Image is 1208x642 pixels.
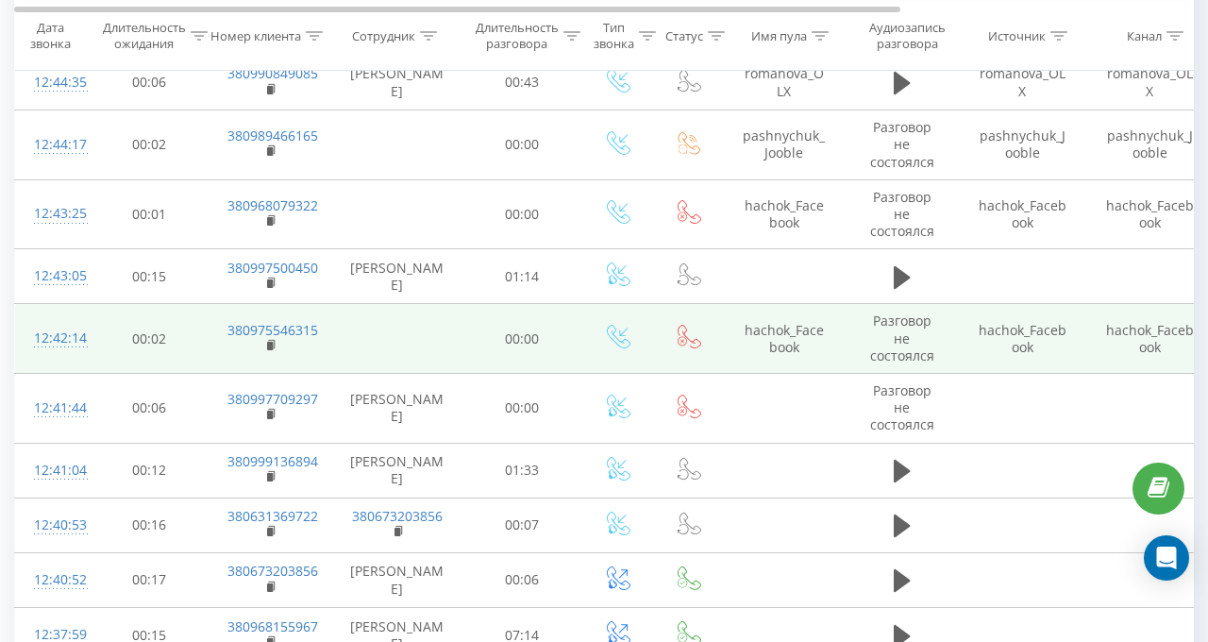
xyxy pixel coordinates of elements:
td: 00:12 [91,443,209,498]
div: 12:40:53 [34,507,72,544]
td: 00:00 [463,304,581,374]
a: 380997500450 [227,259,318,277]
td: 00:15 [91,249,209,304]
div: 12:41:44 [34,390,72,427]
a: 380968155967 [227,617,318,635]
div: Тип звонка [594,20,634,52]
a: 380673203856 [227,562,318,580]
div: 12:42:14 [34,320,72,357]
div: 12:43:05 [34,258,72,295]
td: 00:02 [91,304,209,374]
span: Разговор не состоялся [870,188,934,240]
td: 00:06 [91,55,209,110]
td: 00:17 [91,552,209,607]
span: Разговор не состоялся [870,118,934,170]
td: [PERSON_NAME] [331,374,463,444]
div: Длительность разговора [476,20,559,52]
a: 380975546315 [227,321,318,339]
div: 12:40:52 [34,562,72,599]
div: Open Intercom Messenger [1144,535,1189,581]
a: 380999136894 [227,452,318,470]
div: 12:44:35 [34,64,72,101]
td: [PERSON_NAME] [331,443,463,498]
td: 00:01 [91,179,209,249]
div: Номер клиента [210,27,301,43]
div: Длительность ожидания [103,20,186,52]
td: pashnychuk_Jooble [723,110,846,180]
div: Источник [988,27,1046,43]
td: 00:07 [463,498,581,552]
td: [PERSON_NAME] [331,249,463,304]
a: 380997709297 [227,390,318,408]
a: 380989466165 [227,127,318,144]
td: romanova_OLX [723,55,846,110]
a: 380631369722 [227,507,318,525]
td: 01:33 [463,443,581,498]
td: hachok_Facebook [959,179,1086,249]
div: 12:43:25 [34,195,72,232]
div: Аудиозапись разговора [862,20,953,52]
td: 00:00 [463,179,581,249]
td: 00:16 [91,498,209,552]
td: 00:06 [463,552,581,607]
td: pashnychuk_Jooble [959,110,1086,180]
td: [PERSON_NAME] [331,55,463,110]
div: Дата звонка [15,20,85,52]
td: [PERSON_NAME] [331,552,463,607]
td: 00:06 [91,374,209,444]
div: Имя пула [751,27,807,43]
td: hachok_Facebook [959,304,1086,374]
td: 00:43 [463,55,581,110]
td: 00:00 [463,374,581,444]
td: romanova_OLX [959,55,1086,110]
span: Разговор не состоялся [870,381,934,433]
a: 380990849085 [227,64,318,82]
td: 00:00 [463,110,581,180]
div: Статус [665,27,703,43]
td: 01:14 [463,249,581,304]
td: 00:02 [91,110,209,180]
div: 12:44:17 [34,127,72,163]
a: 380968079322 [227,196,318,214]
div: Сотрудник [352,27,415,43]
div: Канал [1127,27,1162,43]
a: 380673203856 [352,507,443,525]
td: hachok_Facebook [723,179,846,249]
span: Разговор не состоялся [870,312,934,363]
td: hachok_Facebook [723,304,846,374]
div: 12:41:04 [34,452,72,489]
